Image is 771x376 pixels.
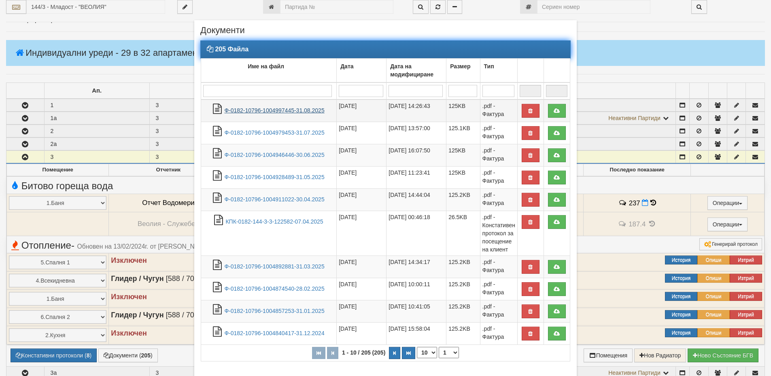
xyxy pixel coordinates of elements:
td: 125KB [446,166,480,188]
td: [DATE] 11:23:41 [387,166,446,188]
td: [DATE] [337,322,387,344]
td: Тип: No sort applied, activate to apply an ascending sort [480,58,517,82]
td: [DATE] [337,99,387,122]
td: 125.2KB [446,322,480,344]
a: Ф-0182-10796-1004928489-31.05.2025 [224,174,324,180]
td: [DATE] 13:57:00 [387,122,446,144]
td: 125.2KB [446,256,480,278]
b: Размер [450,63,470,70]
td: [DATE] [337,144,387,166]
b: Дата [340,63,353,70]
td: 125.2KB [446,188,480,211]
a: Ф-0182-10796-1004857253-31.01.2025 [224,308,324,314]
td: .pdf - Фактура [480,166,517,188]
td: Име на файл: No sort applied, activate to apply an ascending sort [201,58,337,82]
b: Дата на модифициране [390,63,433,78]
tr: Ф-0182-10796-1004874540-28.02.2025.pdf - Фактура [201,278,570,300]
a: Ф-0182-10796-1004911022-30.04.2025 [224,196,324,203]
a: Ф-0182-10796-1004874540-28.02.2025 [224,285,324,292]
td: [DATE] 16:07:50 [387,144,446,166]
td: [DATE] [337,166,387,188]
a: Ф-0182-10796-1004946446-30.06.2025 [224,152,324,158]
td: .pdf - Фактура [480,322,517,344]
td: [DATE] 14:26:43 [387,99,446,122]
span: 1 - 10 / 205 (205) [340,349,387,356]
td: [DATE] 14:44:04 [387,188,446,211]
b: Тип [484,63,494,70]
a: Ф-0182-10796-1004979453-31.07.2025 [224,129,324,136]
button: Първа страница [312,347,325,359]
td: 125KB [446,99,480,122]
td: 26.5KB [446,211,480,256]
td: 125KB [446,144,480,166]
span: Документи [200,26,245,40]
b: Име на файл [248,63,284,70]
td: 125.2KB [446,278,480,300]
td: [DATE] [337,300,387,322]
a: Ф-0182-10796-1004997445-31.08.2025 [224,107,324,114]
tr: Ф-0182-10796-1004979453-31.07.2025.pdf - Фактура [201,122,570,144]
td: Дата на модифициране: No sort applied, activate to apply an ascending sort [387,58,446,82]
tr: Ф-0182-10796-1004997445-31.08.2025.pdf - Фактура [201,99,570,122]
button: Следваща страница [389,347,400,359]
td: [DATE] 15:58:04 [387,322,446,344]
button: Предишна страница [327,347,338,359]
button: Последна страница [402,347,415,359]
tr: Ф-0182-10796-1004946446-30.06.2025.pdf - Фактура [201,144,570,166]
a: КПК-0182-144-3-3-122582-07.04.2025 [225,218,323,225]
td: Размер: No sort applied, activate to apply an ascending sort [446,58,480,82]
td: .pdf - Фактура [480,188,517,211]
td: [DATE] [337,278,387,300]
select: Страница номер [439,347,459,358]
select: Брой редове на страница [417,347,437,358]
tr: Ф-0182-10796-1004928489-31.05.2025.pdf - Фактура [201,166,570,188]
td: .pdf - Фактура [480,99,517,122]
a: Ф-0182-10796-1004840417-31.12.2024 [224,330,324,336]
td: 125.1KB [446,122,480,144]
td: [DATE] [337,256,387,278]
tr: Ф-0182-10796-1004840417-31.12.2024.pdf - Фактура [201,322,570,344]
td: .pdf - Констативен протокол за посещение на клиент [480,211,517,256]
td: : No sort applied, activate to apply an ascending sort [517,58,544,82]
strong: 205 Файла [215,46,249,53]
td: .pdf - Фактура [480,300,517,322]
td: [DATE] 10:41:05 [387,300,446,322]
td: : No sort applied, activate to apply an ascending sort [544,58,570,82]
td: [DATE] [337,122,387,144]
td: [DATE] 10:00:11 [387,278,446,300]
a: Ф-0182-10796-1004892881-31.03.2025 [224,263,324,270]
td: .pdf - Фактура [480,256,517,278]
tr: Ф-0182-10796-1004892881-31.03.2025.pdf - Фактура [201,256,570,278]
td: .pdf - Фактура [480,144,517,166]
td: [DATE] [337,211,387,256]
td: [DATE] 14:34:17 [387,256,446,278]
td: .pdf - Фактура [480,122,517,144]
tr: КПК-0182-144-3-3-122582-07.04.2025.pdf - Констативен протокол за посещение на клиент [201,211,570,256]
td: [DATE] [337,188,387,211]
tr: Ф-0182-10796-1004911022-30.04.2025.pdf - Фактура [201,188,570,211]
td: [DATE] 00:46:18 [387,211,446,256]
td: Дата: No sort applied, activate to apply an ascending sort [337,58,387,82]
td: .pdf - Фактура [480,278,517,300]
tr: Ф-0182-10796-1004857253-31.01.2025.pdf - Фактура [201,300,570,322]
td: 125.2KB [446,300,480,322]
